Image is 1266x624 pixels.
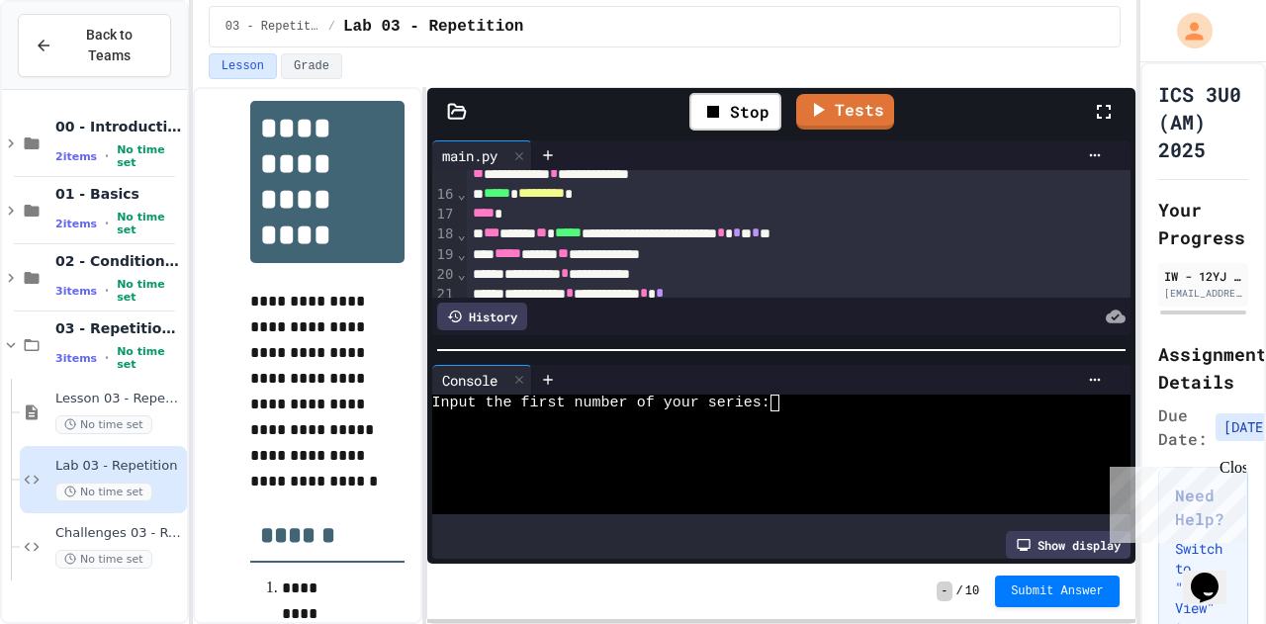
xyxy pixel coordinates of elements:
span: Fold line [456,266,466,282]
div: Stop [689,93,781,131]
div: Show display [1006,531,1130,559]
span: 02 - Conditional Statements (if) [55,252,183,270]
span: Fold line [456,226,466,242]
div: 16 [432,185,457,205]
button: Lesson [209,53,277,79]
span: No time set [117,278,183,304]
iframe: chat widget [1102,459,1246,543]
span: 03 - Repetition (while and for) [226,19,320,35]
div: 21 [432,285,457,305]
span: Fold line [456,186,466,202]
div: [EMAIL_ADDRESS][DOMAIN_NAME] [1164,286,1242,301]
h1: ICS 3U0 (AM) 2025 [1158,80,1248,163]
span: No time set [117,143,183,169]
button: Grade [281,53,342,79]
span: • [105,148,109,164]
div: IW - 12YJ 814484 [PERSON_NAME] SS [1164,267,1242,285]
div: 18 [432,224,457,244]
button: Back to Teams [18,14,171,77]
span: Lab 03 - Repetition [55,458,183,475]
button: Submit Answer [995,576,1120,607]
span: No time set [55,550,152,569]
h2: Assignment Details [1158,340,1248,396]
div: My Account [1156,8,1218,53]
a: Tests [796,94,894,130]
iframe: chat widget [1183,545,1246,604]
span: Lab 03 - Repetition [343,15,523,39]
span: • [105,283,109,299]
span: • [105,350,109,366]
span: No time set [117,345,183,371]
div: 19 [432,245,457,265]
span: 3 items [55,285,97,298]
span: Due Date: [1158,403,1208,451]
span: Input the first number of your series: [432,395,770,411]
span: Back to Teams [64,25,154,66]
h2: Your Progress [1158,196,1248,251]
span: 03 - Repetition (while and for) [55,319,183,337]
span: 01 - Basics [55,185,183,203]
span: No time set [117,211,183,236]
span: Submit Answer [1011,583,1104,599]
span: No time set [55,483,152,501]
div: 20 [432,265,457,285]
span: • [105,216,109,231]
span: No time set [55,415,152,434]
div: main.py [432,140,532,170]
div: main.py [432,145,507,166]
span: 3 items [55,352,97,365]
div: Console [432,370,507,391]
div: Chat with us now!Close [8,8,136,126]
span: / [956,583,963,599]
div: Console [432,365,532,395]
span: 10 [965,583,979,599]
span: 2 items [55,218,97,230]
span: 2 items [55,150,97,163]
div: History [437,303,527,330]
span: Fold line [456,246,466,262]
span: 00 - Introduction [55,118,183,135]
span: Challenges 03 - Repetition [55,525,183,542]
span: Lesson 03 - Repetition [55,391,183,407]
div: 17 [432,205,457,224]
span: - [937,581,951,601]
span: / [328,19,335,35]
